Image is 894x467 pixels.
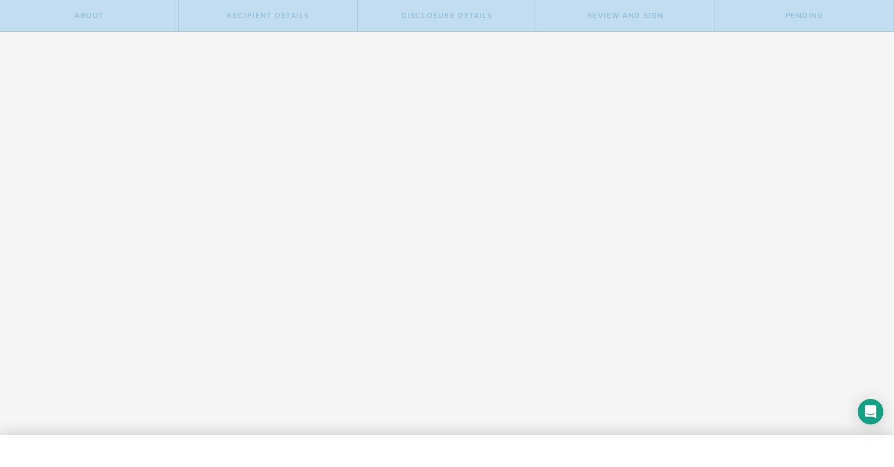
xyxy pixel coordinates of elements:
span: Disclosure details [401,11,493,20]
span: Pending [785,11,824,20]
div: Open Intercom Messenger [858,399,883,424]
span: Review and sign [587,11,664,20]
span: About [75,11,104,20]
span: Recipient details [227,11,309,20]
